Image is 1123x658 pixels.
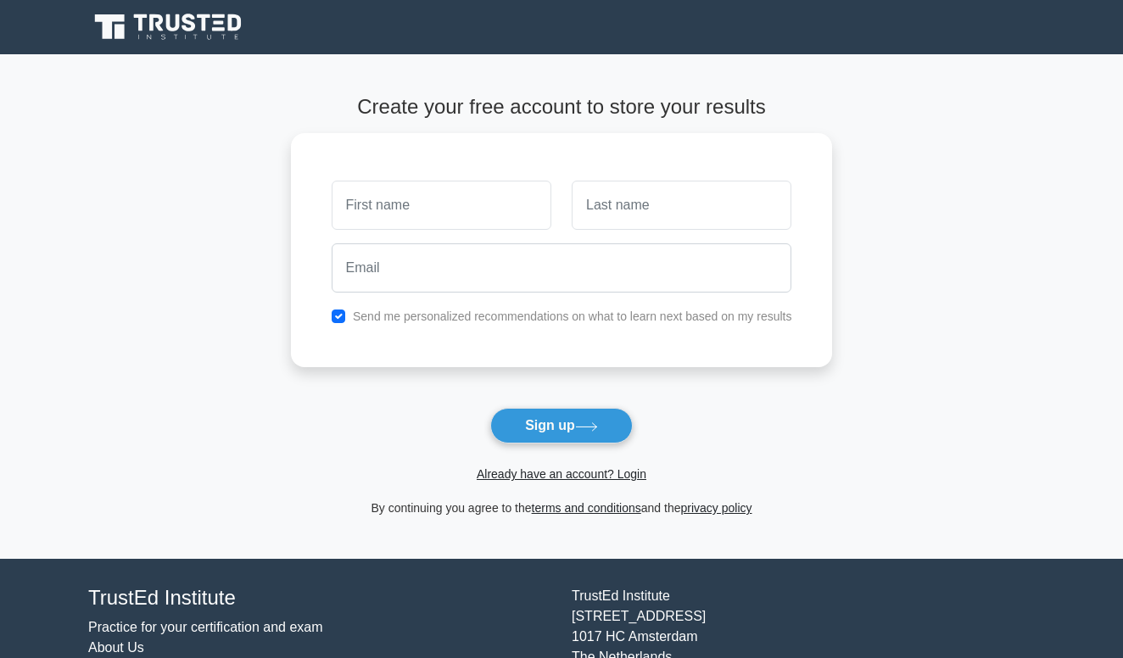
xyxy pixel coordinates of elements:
[572,181,791,230] input: Last name
[88,586,551,611] h4: TrustEd Institute
[88,620,323,634] a: Practice for your certification and exam
[332,243,792,293] input: Email
[281,498,843,518] div: By continuing you agree to the and the
[681,501,752,515] a: privacy policy
[532,501,641,515] a: terms and conditions
[332,181,551,230] input: First name
[88,640,144,655] a: About Us
[490,408,633,443] button: Sign up
[353,309,792,323] label: Send me personalized recommendations on what to learn next based on my results
[477,467,646,481] a: Already have an account? Login
[291,95,833,120] h4: Create your free account to store your results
